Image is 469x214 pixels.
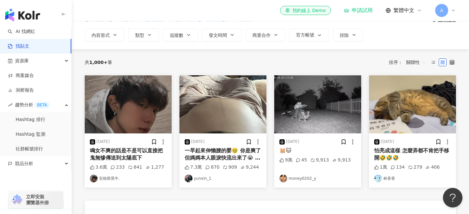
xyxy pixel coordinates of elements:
span: rise [8,103,12,107]
button: 官方帳號 [289,28,329,41]
img: post-image [274,75,361,133]
button: 商業合作 [246,28,285,41]
div: 870 [205,164,220,171]
div: 1萬 [374,164,387,171]
div: [DATE] [96,139,110,145]
span: 類型 [135,33,144,38]
iframe: Help Scout Beacon - Open [443,188,462,207]
div: [DATE] [191,139,205,145]
span: 競品分析 [15,156,33,171]
div: 9萬 [279,157,292,163]
a: KOL Avatar林香香 [374,175,451,182]
div: 怕亮成這樣 怎麼弄都不肯把手移開🤣🤣🤣 [374,147,451,162]
div: 909 [223,164,237,171]
a: chrome extension立即安裝 瀏覽器外掛 [8,191,63,208]
div: BETA [35,102,50,108]
a: 預約線上 Demo [280,6,331,15]
a: 找貼文 [8,43,29,50]
div: 7.3萬 [185,164,202,171]
div: 406 [425,164,440,171]
a: KOL Avataryunxin_1 [185,175,261,182]
a: 社群帳號排行 [16,146,43,152]
div: 1,277 [146,164,164,171]
div: 279 [408,164,422,171]
img: logo [5,8,40,22]
span: 資源庫 [15,53,29,68]
div: 45 [296,157,307,163]
div: 9,913 [332,157,351,163]
span: 內容形式 [92,33,110,38]
img: chrome extension [10,194,23,205]
img: post-image [369,75,456,133]
div: 🐹🐱 [279,147,356,154]
span: A [440,7,443,14]
button: 類型 [128,28,159,41]
a: Hashtag 排行 [16,116,45,123]
span: 1,000+ [89,60,107,65]
span: 商業合作 [252,33,271,38]
span: 繁體中文 [393,7,414,14]
div: 一早起來伸懶腰的嬰🥹 你是爽了 但媽媽本人眼淚快流出來了😭 不過很可愛沒錯 [185,147,261,162]
img: post-image [85,75,172,133]
div: [DATE] [286,139,299,145]
div: 共 筆 [85,60,112,65]
div: 233 [110,164,125,171]
a: searchAI 找網紅 [8,28,35,35]
div: 9,913 [310,157,329,163]
div: 排序： [389,57,429,68]
div: 鳴女不爽的話是不是可以直接把鬼無慘傳送到太陽底下 [90,147,166,162]
span: 官方帳號 [296,32,314,38]
img: KOL Avatar [90,175,98,182]
span: 排除 [340,33,349,38]
div: [DATE] [381,139,394,145]
a: KOL Avatarmoney0202_y [279,175,356,182]
span: 發文時間 [209,33,227,38]
img: KOL Avatar [279,175,287,182]
span: 立即安裝 瀏覽器外掛 [26,194,49,206]
span: 關聯性 [406,57,426,68]
button: 排除 [333,28,363,41]
span: 追蹤數 [170,33,183,38]
div: 預約線上 Demo [285,7,326,14]
span: 趨勢分析 [15,98,50,112]
div: 841 [128,164,142,171]
div: 3.6萬 [90,164,107,171]
img: KOL Avatar [374,175,382,182]
a: KOL Avatar安格斯黑牛. [90,175,166,182]
a: 申請試用 [344,7,373,14]
a: 商案媒合 [8,72,34,79]
button: 發文時間 [202,28,242,41]
img: KOL Avatar [185,175,192,182]
div: 134 [391,164,405,171]
img: post-image [179,75,266,133]
a: Hashtag 監測 [16,131,45,138]
div: 9,244 [240,164,259,171]
button: 內容形式 [85,28,124,41]
a: 洞察報告 [8,87,34,94]
button: 追蹤數 [163,28,198,41]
